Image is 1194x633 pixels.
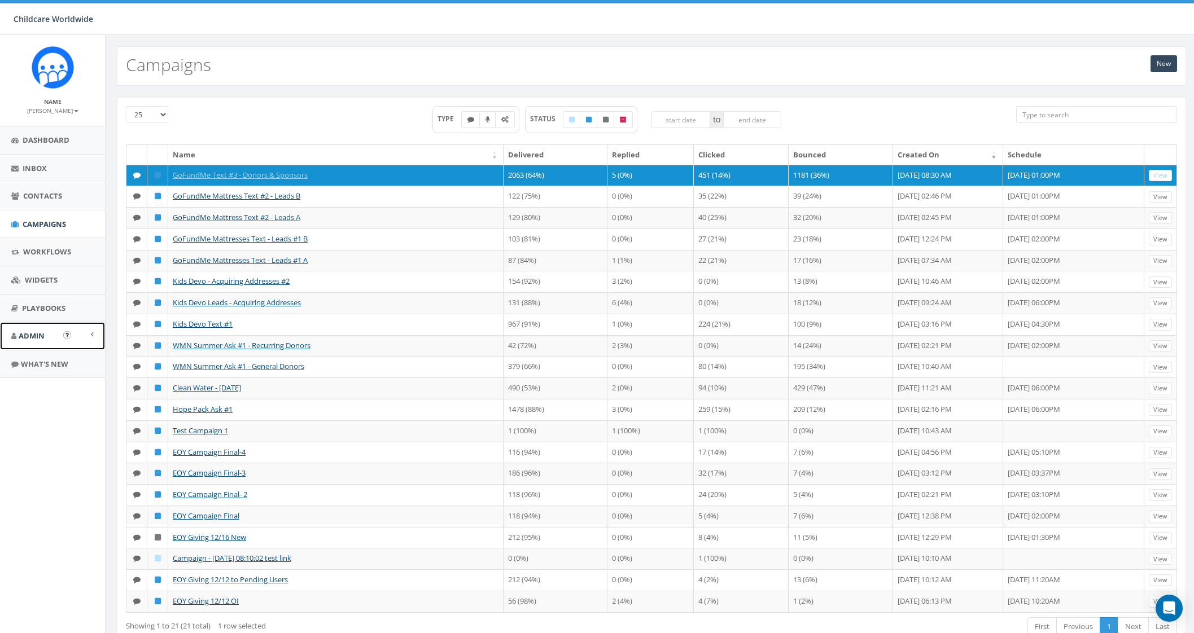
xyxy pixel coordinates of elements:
td: 451 (14%) [694,165,789,186]
td: 5 (0%) [607,165,693,186]
a: Hope Pack Ask #1 [173,404,233,414]
td: [DATE] 10:43 AM [893,420,1003,442]
label: Draft [563,111,581,128]
td: 39 (24%) [789,186,893,207]
i: Text SMS [133,278,141,285]
small: Name [44,98,62,105]
i: Published [155,491,161,498]
td: [DATE] 02:16 PM [893,399,1003,420]
td: [DATE] 06:13 PM [893,591,1003,612]
i: Published [155,235,161,243]
a: Campaign - [DATE] 08:10:02 test link [173,553,291,563]
td: 0 (0%) [607,186,693,207]
td: 103 (81%) [504,228,607,250]
td: 118 (96%) [504,484,607,505]
td: 154 (92%) [504,271,607,292]
td: [DATE] 02:00PM [1003,335,1144,357]
td: 122 (75%) [504,186,607,207]
span: What's New [21,359,68,369]
label: Automated Message [495,111,515,128]
input: start date [651,111,710,128]
td: [DATE] 02:00PM [1003,228,1144,250]
a: Test Campaign 1 [173,425,228,436]
td: 1181 (36%) [789,165,893,186]
span: 1 row selected [218,621,266,631]
td: 0 (0%) [607,207,693,228]
a: Kids Devo Leads - Acquiring Addresses [173,297,301,307]
a: View [1149,425,1172,437]
td: 1 (100%) [504,420,607,442]
td: 7 (6%) [789,442,893,463]
i: Text SMS [133,172,141,179]
i: Published [155,576,161,583]
td: 3 (0%) [607,399,693,420]
td: 6 (4%) [607,292,693,314]
th: Created On: activate to sort column ascending [893,145,1003,165]
td: 429 (47%) [789,377,893,399]
span: TYPE [438,114,462,124]
td: [DATE] 12:29 PM [893,527,1003,548]
span: Dashboard [23,135,69,145]
a: View [1149,447,1172,459]
td: 1 (1%) [607,250,693,271]
td: 17 (16%) [789,250,893,271]
i: Draft [155,555,161,562]
i: Text SMS [133,576,141,583]
span: Playbooks [22,303,65,313]
td: 0 (0%) [694,335,789,357]
td: [DATE] 10:40 AM [893,356,1003,377]
td: 8 (4%) [694,527,789,548]
td: 118 (94%) [504,505,607,527]
td: 195 (34%) [789,356,893,377]
button: Open In-App Guide [63,331,71,339]
i: Text SMS [133,597,141,605]
td: [DATE] 12:24 PM [893,228,1003,250]
td: [DATE] 12:38 PM [893,505,1003,527]
td: [DATE] 03:10PM [1003,484,1144,505]
i: Published [155,320,161,328]
td: 224 (21%) [694,314,789,335]
td: 27 (21%) [694,228,789,250]
td: [DATE] 09:24 AM [893,292,1003,314]
a: View [1149,574,1172,586]
i: Published [155,257,161,264]
th: Clicked [694,145,789,165]
td: 87 (84%) [504,250,607,271]
small: [PERSON_NAME] [27,107,78,115]
i: Automated Message [501,116,509,123]
td: 40 (25%) [694,207,789,228]
a: GoFundMe Mattress Text #2 - Leads A [173,212,300,222]
span: STATUS [530,114,563,124]
a: View [1149,553,1172,565]
th: Replied [607,145,693,165]
a: EOY Campaign Final [173,511,239,521]
input: Type to search [1016,106,1177,123]
td: 2 (3%) [607,335,693,357]
a: GoFundMe Text #3 - Donors & Sponsors [173,170,308,180]
td: 0 (0%) [789,420,893,442]
span: Childcare Worldwide [14,14,93,24]
td: [DATE] 04:56 PM [893,442,1003,463]
td: [DATE] 03:16 PM [893,314,1003,335]
td: [DATE] 11:20AM [1003,569,1144,591]
i: Published [586,116,592,123]
i: Text SMS [133,449,141,456]
td: 18 (12%) [789,292,893,314]
i: Published [155,384,161,392]
td: [DATE] 02:45 PM [893,207,1003,228]
td: 17 (14%) [694,442,789,463]
td: 259 (15%) [694,399,789,420]
i: Published [155,278,161,285]
i: Text SMS [133,363,141,370]
td: 0 (0%) [607,484,693,505]
td: 0 (0%) [504,548,607,569]
td: 100 (9%) [789,314,893,335]
a: View [1149,276,1172,288]
a: View [1149,404,1172,416]
td: [DATE] 10:20AM [1003,591,1144,612]
a: New [1151,55,1177,72]
td: [DATE] 01:00PM [1003,186,1144,207]
td: [DATE] 02:00PM [1003,250,1144,271]
td: 2 (4%) [607,591,693,612]
a: [PERSON_NAME] [27,105,78,115]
